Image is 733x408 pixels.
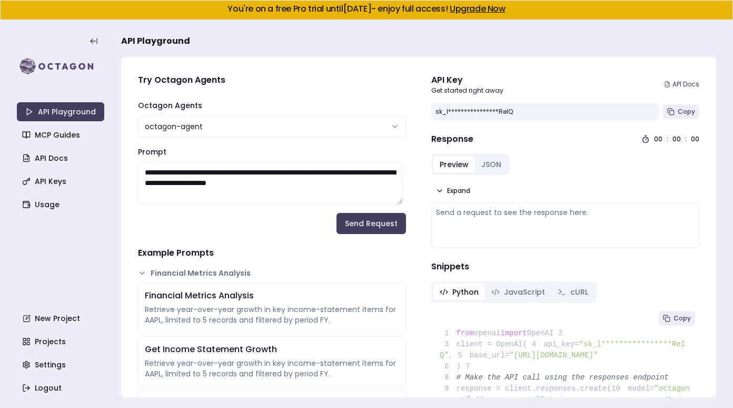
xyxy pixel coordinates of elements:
[659,311,695,326] button: Copy
[440,361,457,372] span: 6
[447,187,470,195] span: Expand
[145,343,399,356] div: Get Income Statement Growth
[18,332,105,351] a: Projects
[509,351,598,360] span: "[URL][DOMAIN_NAME]"
[436,207,695,218] div: Send a request to see the response here.
[336,213,406,234] button: Send Request
[433,156,475,173] button: Preview
[691,135,699,143] div: 00
[145,304,399,325] div: Retrieve year-over-year growth in key income-statement items for AAPL, limited to 5 records and f...
[501,329,527,337] span: import
[509,395,531,404] span: input
[440,362,461,371] span: )
[431,74,503,86] div: API Key
[18,125,105,144] a: MCP Guides
[663,104,699,119] button: Copy
[471,395,475,404] span: ,
[431,260,699,273] h4: Snippets
[475,156,508,173] button: JSON
[138,247,406,259] h4: Example Prompts
[678,108,695,116] span: Copy
[527,329,553,337] span: OpenAI
[17,56,104,77] img: logo-rect-yK7x_WSZ.svg
[628,384,654,393] span: model=
[672,135,681,143] div: 00
[431,86,503,95] p: Get started right away
[145,289,399,302] div: Financial Metrics Analysis
[452,287,479,297] span: Python
[461,361,478,372] span: 7
[18,195,105,214] a: Usage
[474,329,500,337] span: openai
[431,183,474,198] button: Expand
[664,80,699,89] a: API Docs
[440,372,457,383] span: 8
[449,351,453,360] span: ,
[570,287,588,297] span: cURL
[475,394,492,405] span: 11
[531,395,536,404] span: =
[440,328,457,339] span: 1
[553,328,570,339] span: 2
[18,172,105,191] a: API Keys
[673,314,691,323] span: Copy
[470,351,510,360] span: base_url=
[431,133,473,145] h4: Response
[504,287,545,297] span: JavaScript
[453,350,470,361] span: 5
[457,373,669,382] span: # Make the API call using the responses endpoint
[450,3,506,15] a: Upgrade Now
[611,383,628,394] span: 10
[18,378,105,397] a: Logout
[667,135,668,143] div: :
[440,383,457,394] span: 9
[138,100,202,111] label: Octagon Agents
[440,384,611,393] span: response = client.responses.create(
[138,74,406,86] h4: Try Octagon Agents
[121,35,190,47] span: API Playground
[18,149,105,168] a: API Docs
[457,329,474,337] span: from
[543,340,579,348] span: api_key=
[685,135,687,143] div: :
[440,340,527,348] span: client = OpenAI(
[440,339,457,350] span: 3
[138,147,166,157] label: Prompt
[654,135,662,143] div: 00
[145,358,399,379] div: Retrieve year-over-year growth in key income-statement items for AAPL, limited to 5 records and f...
[18,309,105,328] a: New Project
[17,102,104,121] a: API Playground
[527,339,544,350] span: 4
[9,5,724,13] h5: You're on a free Pro trial until [DATE] - enjoy full access!
[138,268,406,278] button: Financial Metrics Analysis
[18,355,105,374] a: Settings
